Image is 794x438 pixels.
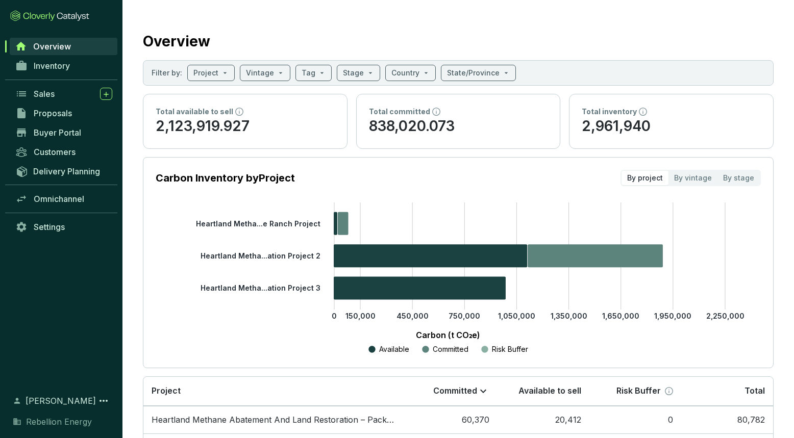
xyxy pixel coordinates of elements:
[10,85,117,102] a: Sales
[143,31,210,52] h2: Overview
[10,57,117,74] a: Inventory
[34,194,84,204] span: Omnichannel
[616,385,661,397] p: Risk Buffer
[33,41,71,51] span: Overview
[34,61,70,71] span: Inventory
[201,284,320,292] tspan: Heartland Metha...ation Project 3
[156,117,335,136] p: 2,123,919.927
[369,107,430,117] p: Total committed
[498,377,589,406] th: Available to sell
[551,312,587,320] tspan: 1,350,000
[143,377,406,406] th: Project
[10,105,117,122] a: Proposals
[34,127,81,138] span: Buyer Portal
[34,147,76,157] span: Customers
[589,406,681,434] td: 0
[681,377,773,406] th: Total
[433,344,468,354] p: Committed
[33,166,100,176] span: Delivery Planning
[498,312,535,320] tspan: 1,050,000
[196,219,320,227] tspan: Heartland Metha...e Ranch Project
[10,124,117,141] a: Buyer Portal
[706,312,745,320] tspan: 2,250,000
[10,38,117,55] a: Overview
[156,171,295,185] p: Carbon Inventory by Project
[171,329,725,341] p: Carbon (t CO₂e)
[369,117,548,136] p: 838,020.073
[143,406,406,434] td: Heartland Methane Abatement And Land Restoration – Packard & Kottke Ranch Project
[681,406,773,434] td: 80,782
[621,170,761,186] div: segmented control
[10,143,117,161] a: Customers
[332,312,337,320] tspan: 0
[602,312,639,320] tspan: 1,650,000
[345,312,376,320] tspan: 150,000
[152,68,182,78] p: Filter by:
[622,171,668,185] div: By project
[34,108,72,118] span: Proposals
[156,107,233,117] p: Total available to sell
[433,385,477,397] p: Committed
[406,406,498,434] td: 60,370
[10,190,117,208] a: Omnichannel
[717,171,760,185] div: By stage
[26,416,92,428] span: Rebellion Energy
[10,218,117,236] a: Settings
[396,312,429,320] tspan: 450,000
[34,89,55,99] span: Sales
[26,395,96,407] span: [PERSON_NAME]
[492,344,528,354] p: Risk Buffer
[201,251,320,260] tspan: Heartland Metha...ation Project 2
[582,107,637,117] p: Total inventory
[449,312,480,320] tspan: 750,000
[379,344,409,354] p: Available
[582,117,761,136] p: 2,961,940
[668,171,717,185] div: By vintage
[34,222,65,232] span: Settings
[498,406,589,434] td: 20,412
[10,163,117,179] a: Delivery Planning
[654,312,691,320] tspan: 1,950,000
